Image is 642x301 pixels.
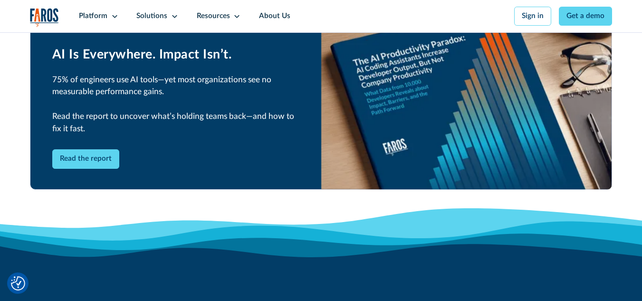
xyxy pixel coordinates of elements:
a: Get a demo [559,7,613,26]
img: Revisit consent button [11,276,25,291]
button: Cookie Settings [11,276,25,291]
p: 75% of engineers use AI tools—yet most organizations see no measurable performance gains. Read th... [52,74,299,135]
a: Sign in [514,7,552,26]
div: Platform [79,11,107,22]
a: home [30,8,59,27]
img: Logo of the analytics and reporting company Faros. [30,8,59,27]
div: Resources [197,11,230,22]
img: AI Productivity Paradox Report 2025 [321,27,612,190]
h2: AI Is Everywhere. Impact Isn’t. [52,47,299,62]
a: Read the report [52,149,120,168]
div: Solutions [136,11,167,22]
